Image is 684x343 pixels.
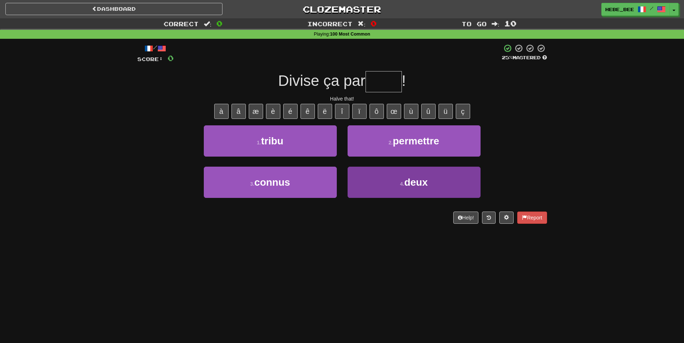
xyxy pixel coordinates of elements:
button: æ [249,104,263,119]
div: Halve that! [137,95,547,102]
small: 3 . [250,181,254,187]
span: tribu [261,135,283,147]
strong: 100 Most Common [330,32,370,37]
button: ù [404,104,418,119]
small: 2 . [389,140,393,145]
button: î [335,104,349,119]
span: Divise ça par [278,72,366,89]
button: œ [387,104,401,119]
button: è [266,104,280,119]
button: Report [517,212,547,224]
span: Hebe_Bee [605,6,634,13]
button: ç [456,104,470,119]
button: ü [439,104,453,119]
button: 3.connus [204,167,337,198]
button: 1.tribu [204,125,337,157]
span: permettre [393,135,439,147]
span: To go [462,20,487,27]
a: Dashboard [5,3,222,15]
span: 0 [167,54,174,62]
span: 25 % [502,55,513,60]
button: 2.permettre [348,125,481,157]
button: é [283,104,298,119]
span: 0 [371,19,377,28]
button: Help! [453,212,479,224]
button: â [231,104,246,119]
span: deux [404,177,428,188]
button: ê [300,104,315,119]
button: ë [318,104,332,119]
button: Round history (alt+y) [482,212,496,224]
a: Hebe_Bee / [601,3,670,16]
span: Correct [164,20,199,27]
span: 0 [216,19,222,28]
span: 10 [504,19,517,28]
span: : [358,21,366,27]
span: Score: [137,56,163,62]
button: ï [352,104,367,119]
button: ô [369,104,384,119]
small: 1 . [257,140,261,145]
span: : [492,21,500,27]
span: / [650,6,653,11]
span: connus [254,177,290,188]
small: 4 . [400,181,404,187]
button: à [214,104,229,119]
button: û [421,104,436,119]
span: : [204,21,212,27]
span: ! [402,72,406,89]
a: Clozemaster [233,3,450,15]
div: / [137,44,174,53]
div: Mastered [502,55,547,61]
span: Incorrect [307,20,353,27]
button: 4.deux [348,167,481,198]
